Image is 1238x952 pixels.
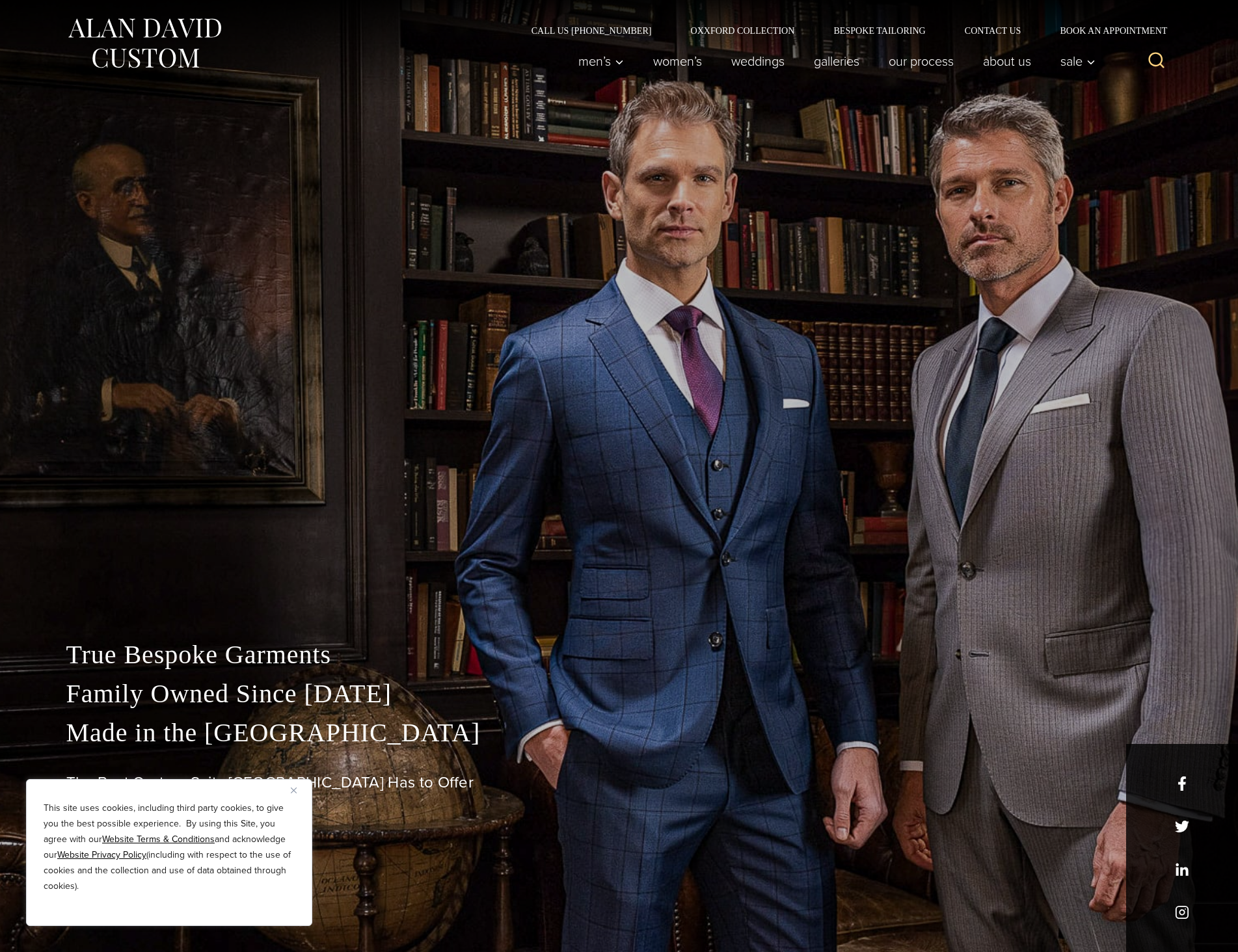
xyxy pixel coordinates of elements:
button: View Search Form [1141,46,1172,77]
a: Our Process [874,48,968,74]
span: Sale [1060,55,1096,68]
img: Alan David Custom [66,14,222,72]
img: Close [291,787,297,793]
p: True Bespoke Garments Family Owned Since [DATE] Made in the [GEOGRAPHIC_DATA] [66,635,1172,752]
a: Website Terms & Conditions [102,832,215,846]
a: weddings [716,48,799,74]
nav: Secondary Navigation [512,26,1172,35]
a: About Us [968,48,1045,74]
span: Men’s [578,55,624,68]
button: Close [291,782,306,798]
h1: The Best Custom Suits [GEOGRAPHIC_DATA] Has to Offer [66,773,1172,792]
nav: Primary Navigation [563,48,1102,74]
p: This site uses cookies, including third party cookies, to give you the best possible experience. ... [44,800,295,894]
a: Website Privacy Policy [57,848,146,862]
a: Contact Us [945,26,1041,35]
a: Book an Appointment [1040,26,1172,35]
a: Women’s [638,48,716,74]
a: Oxxford Collection [671,26,814,35]
a: Call Us [PHONE_NUMBER] [512,26,671,35]
a: Bespoke Tailoring [814,26,945,35]
a: Galleries [799,48,874,74]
